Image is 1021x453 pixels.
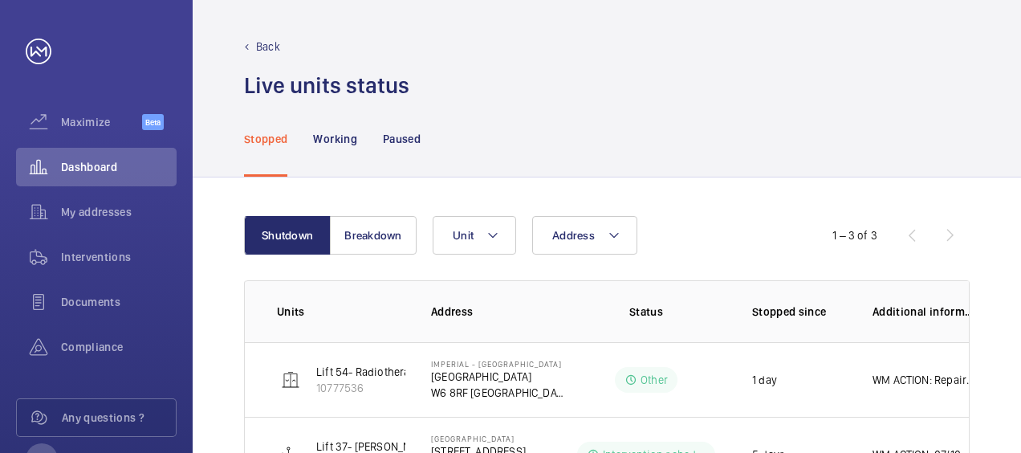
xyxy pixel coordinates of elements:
button: Address [532,216,637,255]
button: Unit [433,216,516,255]
h1: Live units status [244,71,409,100]
p: WM ACTION: Repairs required to investigate fault. Date TBC. 06/10 [873,372,975,388]
span: Documents [61,294,177,310]
span: Compliance [61,339,177,355]
p: Status [577,304,715,320]
p: 10777536 [316,380,529,396]
p: [GEOGRAPHIC_DATA] [431,369,566,385]
img: elevator.svg [281,370,300,390]
p: Imperial - [GEOGRAPHIC_DATA] [431,359,566,369]
p: Other [641,372,668,388]
span: Dashboard [61,159,177,175]
p: Paused [383,131,421,147]
span: Address [552,229,595,242]
p: Lift 54- Radiotherapy Building (Passenger) [316,364,529,380]
p: Additional information [873,304,975,320]
p: Back [256,39,280,55]
p: W6 8RF [GEOGRAPHIC_DATA] [431,385,566,401]
p: Units [277,304,405,320]
span: Maximize [61,114,142,130]
p: 1 day [752,372,777,388]
span: Interventions [61,249,177,265]
p: Stopped [244,131,287,147]
p: [GEOGRAPHIC_DATA] [431,434,566,443]
p: Working [313,131,356,147]
div: 1 – 3 of 3 [832,227,877,243]
span: Beta [142,114,164,130]
span: My addresses [61,204,177,220]
span: Unit [453,229,474,242]
button: Shutdown [244,216,331,255]
p: Address [431,304,566,320]
p: Stopped since [752,304,847,320]
button: Breakdown [330,216,417,255]
span: Any questions ? [62,410,176,426]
